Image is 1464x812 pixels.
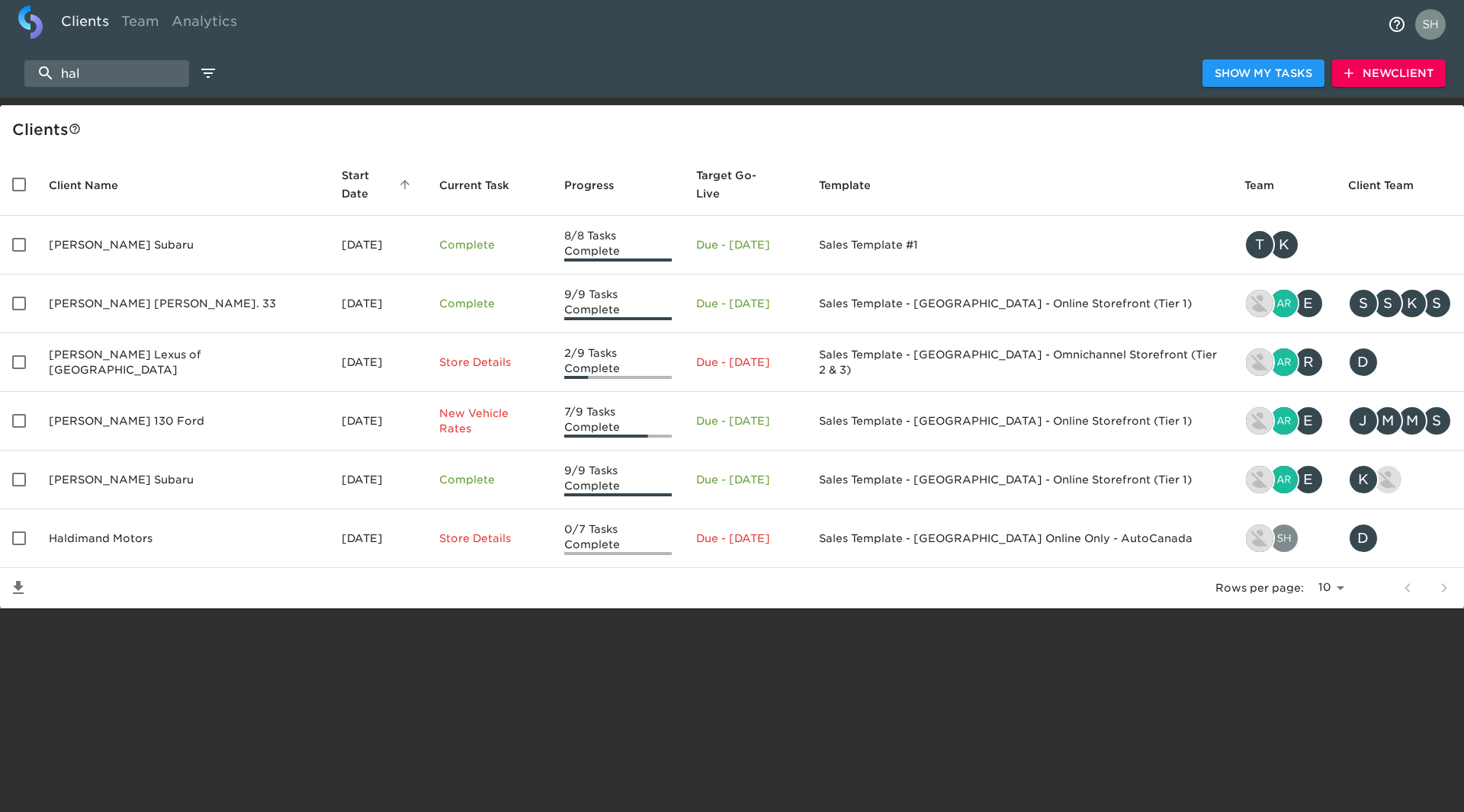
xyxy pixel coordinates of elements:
[696,355,795,370] p: Due - [DATE]
[1344,64,1433,83] span: New Client
[1244,464,1324,495] div: patrick.adamson@roadster.com, ari.frost@roadster.com, eric.petor@roadster.com
[69,123,81,135] svg: This is a list of all of your clients and clients shared with you
[1293,406,1324,436] div: E
[329,392,428,451] td: [DATE]
[696,237,795,252] p: Due - [DATE]
[1246,348,1273,376] img: lowell@roadster.com
[696,413,795,428] p: Due - [DATE]
[329,216,428,274] td: [DATE]
[1332,59,1446,88] button: NewClient
[1348,347,1452,377] div: ddougherty@haldemanlexus.com
[439,472,539,487] p: Complete
[1244,523,1324,554] div: ryan.tamanini@roadster.com, shashikar.shamboor@cdk.com
[1348,523,1379,554] div: D
[37,216,329,274] td: [PERSON_NAME] Subaru
[1372,288,1403,319] div: S
[1397,288,1427,319] div: K
[1348,523,1452,554] div: damon@haldimandmotors.ca
[439,237,539,252] p: Complete
[439,176,529,194] span: Current Task
[807,274,1232,333] td: Sales Template - [GEOGRAPHIC_DATA] - Online Storefront (Tier 1)
[696,531,795,546] p: Due - [DATE]
[37,392,329,451] td: [PERSON_NAME] 130 Ford
[37,333,329,392] td: [PERSON_NAME] Lexus of [GEOGRAPHIC_DATA]
[1421,288,1452,319] div: S
[1293,288,1324,319] div: E
[1244,229,1275,260] div: T
[329,274,428,333] td: [DATE]
[439,296,539,311] p: Complete
[1397,406,1427,436] div: M
[552,392,684,451] td: 7/9 Tasks Complete
[807,509,1232,568] td: Sales Template - [GEOGRAPHIC_DATA] Online Only - AutoCanada
[1348,288,1379,319] div: S
[696,166,775,203] span: Calculated based on the start date and the duration of all Tasks contained in this Hub.
[18,5,43,39] img: logo
[807,451,1232,509] td: Sales Template - [GEOGRAPHIC_DATA] - Online Storefront (Tier 1)
[1244,229,1324,260] div: tracy@roadster.com, kevin.dodt@roadster.com
[552,451,684,509] td: 9/9 Tasks Complete
[1244,347,1324,377] div: lowell@roadster.com, ari.frost@roadster.com, raj.taneja@roadster.com
[1348,464,1379,495] div: K
[1215,64,1312,83] span: Show My Tasks
[1246,407,1273,435] img: patrick.adamson@roadster.com
[1202,59,1324,88] button: Show My Tasks
[1421,406,1452,436] div: S
[1244,406,1324,436] div: patrick.adamson@roadster.com, ari.frost@roadster.com, eric.petor@roadster.com
[1379,6,1415,43] button: notifications
[49,176,138,194] span: Client Name
[1348,406,1452,436] div: jrb@haldemanauto.com, mikes@haldemanauto.com, mjsdmr95@gmail.com, stevel@haldemanauto.com
[1269,229,1299,260] div: K
[1270,407,1298,435] img: ari.frost@roadster.com
[439,355,539,370] p: Store Details
[439,176,509,194] span: This is the next Task in this Hub that should be completed
[439,531,539,546] p: Store Details
[329,509,428,568] td: [DATE]
[1244,288,1324,319] div: lowell@roadster.com, ari.frost@roadster.com, eric.petor@roadster.com
[439,406,539,436] p: New Vehicle Rates
[1293,347,1324,377] div: R
[37,274,329,333] td: [PERSON_NAME] [PERSON_NAME]. 33
[1270,348,1298,376] img: ari.frost@roadster.com
[696,472,795,487] p: Due - [DATE]
[1270,525,1298,552] img: shashikar.shamboor@cdk.com
[1348,406,1379,436] div: J
[1246,525,1273,552] img: ryan.tamanini@roadster.com
[12,117,1458,142] div: Client s
[807,333,1232,392] td: Sales Template - [GEOGRAPHIC_DATA] - Omnichannel Storefront (Tier 2 & 3)
[552,274,684,333] td: 9/9 Tasks Complete
[1348,347,1379,377] div: D
[1246,466,1273,493] img: patrick.adamson@roadster.com
[1310,576,1350,599] select: rows per page
[37,451,329,509] td: [PERSON_NAME] Subaru
[1374,466,1401,493] img: nikko.foster@roadster.com
[819,176,891,194] span: Template
[1270,466,1298,493] img: ari.frost@roadster.com
[24,60,189,87] input: search
[165,5,243,43] a: Analytics
[696,166,795,203] span: Target Go-Live
[807,392,1232,451] td: Sales Template - [GEOGRAPHIC_DATA] - Online Storefront (Tier 1)
[1270,290,1298,317] img: ari.frost@roadster.com
[195,60,221,86] button: edit
[552,216,684,274] td: 8/8 Tasks Complete
[1348,464,1452,495] div: kenr@haldemanauto.com, nikko.foster@roadster.com
[552,509,684,568] td: 0/7 Tasks Complete
[1246,290,1273,317] img: lowell@roadster.com
[329,333,428,392] td: [DATE]
[1372,406,1403,436] div: M
[564,176,634,194] span: Progress
[1293,464,1324,495] div: E
[552,333,684,392] td: 2/9 Tasks Complete
[1348,288,1452,319] div: steve6572@gmail.com, stevel@haldemanauto.com, kenr@haldemanauto.com, STEVEL@HALDEMANAUTO.COM
[115,5,165,43] a: Team
[1215,580,1304,595] p: Rows per page:
[1415,9,1446,40] img: Profile
[37,509,329,568] td: Haldimand Motors
[696,296,795,311] p: Due - [DATE]
[55,5,115,43] a: Clients
[807,216,1232,274] td: Sales Template #1
[342,166,416,203] span: Start Date
[329,451,428,509] td: [DATE]
[1244,176,1294,194] span: Team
